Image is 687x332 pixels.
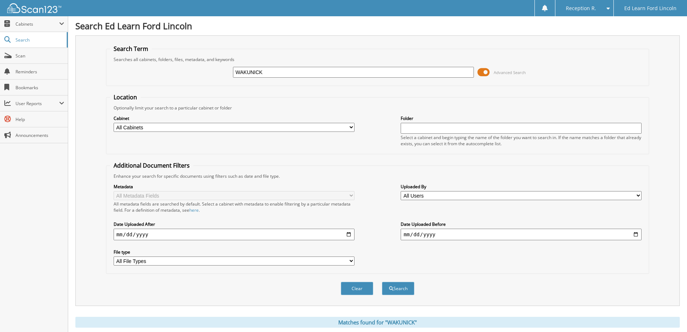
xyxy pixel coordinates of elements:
[16,53,64,59] span: Scan
[624,6,677,10] span: Ed Learn Ford Lincoln
[341,282,373,295] button: Clear
[114,184,354,190] label: Metadata
[114,115,354,121] label: Cabinet
[401,229,642,240] input: end
[382,282,414,295] button: Search
[401,184,642,190] label: Uploaded By
[16,132,64,138] span: Announcements
[110,93,141,101] legend: Location
[114,201,354,213] div: All metadata fields are searched by default. Select a cabinet with metadata to enable filtering b...
[401,134,642,147] div: Select a cabinet and begin typing the name of the folder you want to search in. If the name match...
[566,6,596,10] span: Reception R.
[189,207,199,213] a: here
[114,249,354,255] label: File type
[16,116,64,122] span: Help
[75,317,680,328] div: Matches found for "WAKUNICK"
[110,173,645,179] div: Enhance your search for specific documents using filters such as date and file type.
[110,56,645,62] div: Searches all cabinets, folders, files, metadata, and keywords
[110,105,645,111] div: Optionally limit your search to a particular cabinet or folder
[16,21,59,27] span: Cabinets
[114,221,354,227] label: Date Uploaded After
[75,20,680,32] h1: Search Ed Learn Ford Lincoln
[16,85,64,91] span: Bookmarks
[110,161,193,169] legend: Additional Document Filters
[401,221,642,227] label: Date Uploaded Before
[16,37,63,43] span: Search
[110,45,152,53] legend: Search Term
[7,3,61,13] img: scan123-logo-white.svg
[16,69,64,75] span: Reminders
[494,70,526,75] span: Advanced Search
[114,229,354,240] input: start
[16,100,59,107] span: User Reports
[401,115,642,121] label: Folder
